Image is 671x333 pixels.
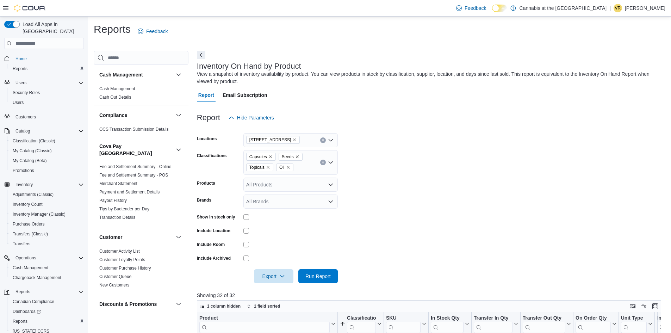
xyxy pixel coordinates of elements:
span: Topicals [249,164,265,171]
button: Cash Management [7,263,87,273]
button: Remove Seeds from selection in this group [295,155,299,159]
a: Inventory Count [10,200,45,209]
span: Capsules [249,153,267,160]
a: New Customers [99,283,129,288]
button: Run Report [298,269,338,283]
button: Compliance [99,112,173,119]
span: Cash Out Details [99,94,131,100]
a: Purchase Orders [10,220,48,228]
span: Security Roles [13,90,40,95]
button: Catalog [1,126,87,136]
div: Classification [347,315,376,322]
span: Inventory Manager (Classic) [10,210,84,218]
span: 1 field sorted [254,303,280,309]
button: Home [1,53,87,63]
span: Customer Loyalty Points [99,257,145,263]
div: Product [199,315,330,333]
button: Product [199,315,335,333]
a: Cash Management [99,86,135,91]
span: Seeds [279,153,303,161]
span: Oil [276,164,293,171]
div: Transfer Out Qty [522,315,565,333]
a: Canadian Compliance [10,297,57,306]
span: Inventory Manager (Classic) [13,211,66,217]
button: Enter fullscreen [651,302,659,310]
a: OCS Transaction Submission Details [99,127,169,132]
span: Customer Purchase History [99,265,151,271]
button: Discounts & Promotions [99,301,173,308]
button: Discounts & Promotions [174,300,183,308]
span: Users [13,79,84,87]
span: Reports [13,288,84,296]
a: My Catalog (Classic) [10,147,55,155]
button: Remove Capsules from selection in this group [268,155,273,159]
button: Promotions [7,166,87,175]
div: In Stock Qty [431,315,464,333]
button: Purchase Orders [7,219,87,229]
span: My Catalog (Classic) [10,147,84,155]
a: Cash Management [10,264,51,272]
span: Operations [15,255,36,261]
a: Customer Activity List [99,249,140,254]
a: Tips by Budtender per Day [99,206,149,211]
a: Customers [13,113,39,121]
span: Seeds [282,153,294,160]
span: Reports [10,317,84,326]
p: Showing 32 of 32 [197,292,666,299]
a: Security Roles [10,88,43,97]
span: Users [15,80,26,86]
span: Chargeback Management [10,273,84,282]
span: Home [13,54,84,63]
h3: Inventory On Hand by Product [197,62,301,70]
button: Inventory [13,180,36,189]
span: OCS Transaction Submission Details [99,127,169,132]
p: [PERSON_NAME] [625,4,665,12]
a: Feedback [135,24,170,38]
a: Dashboards [10,307,44,316]
button: Inventory [1,180,87,190]
button: Display options [640,302,648,310]
button: Remove Topicals from selection in this group [266,165,270,169]
span: Cash Management [10,264,84,272]
div: On Order Qty [576,315,611,322]
span: Email Subscription [223,88,267,102]
a: Chargeback Management [10,273,64,282]
div: View a snapshot of inventory availability by product. You can view products in stock by classific... [197,70,663,85]
button: Remove Oil from selection in this group [286,165,290,169]
span: Catalog [13,127,84,135]
span: Purchase Orders [10,220,84,228]
label: Include Room [197,242,225,247]
span: Adjustments (Classic) [13,192,54,197]
img: Cova [14,5,46,12]
button: Users [7,98,87,107]
button: Cova Pay [GEOGRAPHIC_DATA] [99,143,173,157]
a: Dashboards [7,307,87,316]
span: Home [15,56,27,62]
button: My Catalog (Beta) [7,156,87,166]
a: Reports [10,64,30,73]
button: Customer [174,233,183,241]
label: Products [197,180,215,186]
span: Payout History [99,198,127,203]
h3: Compliance [99,112,127,119]
button: Transfer Out Qty [522,315,571,333]
button: Hide Parameters [226,111,277,125]
span: Customers [15,114,36,120]
span: Payment and Settlement Details [99,189,160,195]
label: Include Location [197,228,230,234]
button: Security Roles [7,88,87,98]
span: Topicals [246,164,273,171]
span: Export [258,269,289,283]
span: Chargeback Management [13,275,61,280]
div: Cova Pay [GEOGRAPHIC_DATA] [94,162,188,227]
button: Reports [1,287,87,297]
span: Reports [13,319,27,324]
button: Classification (Classic) [7,136,87,146]
button: Reports [7,64,87,74]
div: In Stock Qty [431,315,464,322]
a: Merchant Statement [99,181,137,186]
button: Adjustments (Classic) [7,190,87,199]
span: Reports [10,64,84,73]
